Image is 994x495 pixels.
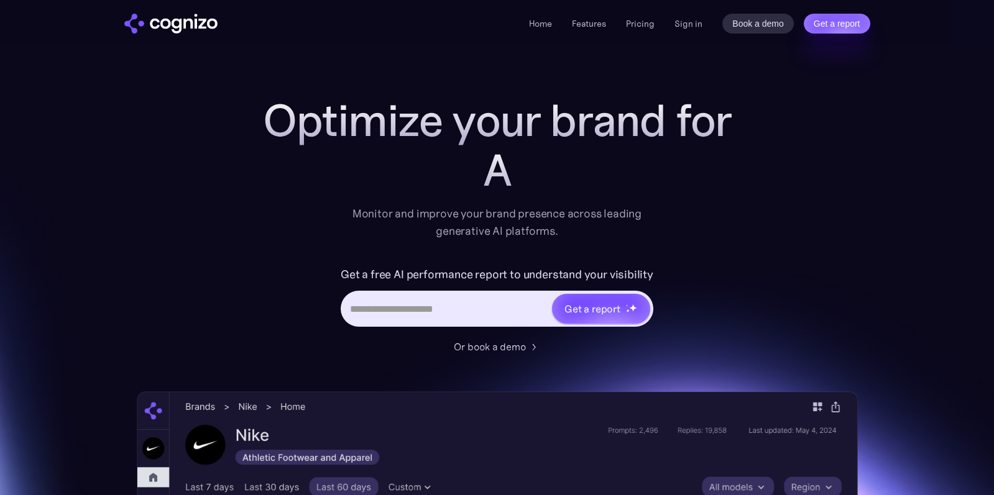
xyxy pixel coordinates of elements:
[124,14,218,34] img: cognizo logo
[249,96,746,145] h1: Optimize your brand for
[722,14,794,34] a: Book a demo
[249,145,746,195] div: A
[572,18,606,29] a: Features
[674,16,702,31] a: Sign in
[341,265,653,333] form: Hero URL Input Form
[626,309,630,313] img: star
[341,265,653,284] label: Get a free AI performance report to understand your visibility
[344,205,650,240] div: Monitor and improve your brand presence across leading generative AI platforms.
[564,301,620,316] div: Get a report
[529,18,552,29] a: Home
[626,304,628,306] img: star
[551,293,651,325] a: Get a reportstarstarstar
[454,339,526,354] div: Or book a demo
[804,14,870,34] a: Get a report
[626,18,655,29] a: Pricing
[629,304,637,312] img: star
[454,339,541,354] a: Or book a demo
[124,14,218,34] a: home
